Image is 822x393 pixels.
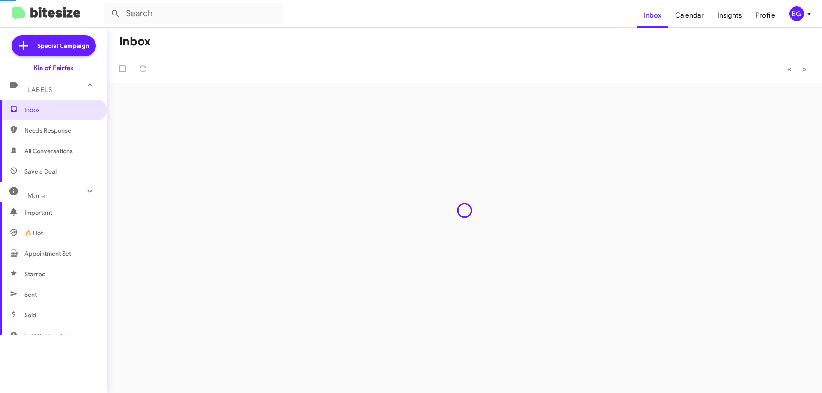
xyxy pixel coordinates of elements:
[24,229,43,237] span: 🔥 Hot
[782,6,813,21] button: BG
[749,3,782,28] a: Profile
[37,41,89,50] span: Special Campaign
[24,249,71,258] span: Appointment Set
[668,3,711,28] a: Calendar
[24,290,37,299] span: Sent
[24,147,73,155] span: All Conversations
[802,64,807,74] span: »
[797,60,812,78] button: Next
[24,126,97,135] span: Needs Response
[24,331,70,340] span: Sold Responded
[27,192,45,200] span: More
[789,6,804,21] div: BG
[119,35,151,48] h1: Inbox
[12,35,96,56] a: Special Campaign
[24,311,36,319] span: Sold
[27,86,52,94] span: Labels
[711,3,749,28] a: Insights
[24,208,97,217] span: Important
[33,64,74,72] div: Kia of Fairfax
[787,64,792,74] span: «
[24,106,97,114] span: Inbox
[782,60,797,78] button: Previous
[104,3,283,24] input: Search
[24,270,46,278] span: Starred
[24,167,57,176] span: Save a Deal
[783,60,812,78] nav: Page navigation example
[637,3,668,28] a: Inbox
